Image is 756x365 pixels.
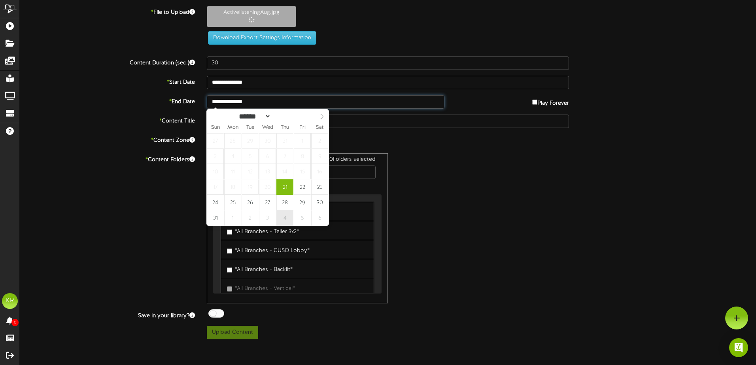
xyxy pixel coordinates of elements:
span: Thu [276,125,294,130]
label: Save in your library? [14,309,201,320]
span: August 27, 2025 [259,195,276,210]
label: *All Branches - Teller 3x2* [227,225,299,236]
span: August 8, 2025 [294,149,311,164]
label: *All Branches - CUSO Lobby* [227,244,310,255]
span: August 10, 2025 [207,164,224,179]
span: August 23, 2025 [311,179,328,195]
button: Download Export Settings Information [208,31,316,45]
span: August 31, 2025 [207,210,224,226]
span: Sat [311,125,329,130]
span: Mon [224,125,242,130]
span: August 26, 2025 [242,195,259,210]
div: KR [2,293,18,309]
span: Wed [259,125,276,130]
input: Year [271,112,299,120]
input: Title of this Content [207,115,569,128]
span: *All Branches - Vertical* [235,286,295,292]
span: August 29, 2025 [294,195,311,210]
span: July 30, 2025 [259,133,276,149]
span: August 5, 2025 [242,149,259,164]
span: Sun [207,125,224,130]
span: August 21, 2025 [276,179,293,195]
span: September 1, 2025 [224,210,241,226]
input: *All Branches - Teller 3x2* [227,230,232,235]
label: File to Upload [14,6,201,17]
span: September 3, 2025 [259,210,276,226]
label: *All Branches - Backlit* [227,263,293,274]
span: Tue [242,125,259,130]
input: *All Branches - Vertical* [227,286,232,292]
span: September 6, 2025 [311,210,328,226]
span: August 7, 2025 [276,149,293,164]
label: Start Date [14,76,201,87]
label: Content Duration (sec.) [14,56,201,67]
label: Content Zone [14,134,201,145]
span: August 25, 2025 [224,195,241,210]
span: Fri [294,125,311,130]
span: July 31, 2025 [276,133,293,149]
span: September 4, 2025 [276,210,293,226]
span: August 30, 2025 [311,195,328,210]
span: August 17, 2025 [207,179,224,195]
span: August 1, 2025 [294,133,311,149]
span: August 3, 2025 [207,149,224,164]
input: Play Forever [532,100,537,105]
a: Download Export Settings Information [204,35,316,41]
span: August 6, 2025 [259,149,276,164]
span: August 15, 2025 [294,164,311,179]
span: August 24, 2025 [207,195,224,210]
span: August 14, 2025 [276,164,293,179]
label: End Date [14,95,201,106]
span: August 4, 2025 [224,149,241,164]
span: August 13, 2025 [259,164,276,179]
span: August 20, 2025 [259,179,276,195]
input: *All Branches - Backlit* [227,267,232,273]
span: August 9, 2025 [311,149,328,164]
span: July 29, 2025 [242,133,259,149]
span: August 2, 2025 [311,133,328,149]
span: July 28, 2025 [224,133,241,149]
span: August 18, 2025 [224,179,241,195]
label: Play Forever [532,95,569,107]
span: August 19, 2025 [242,179,259,195]
span: September 2, 2025 [242,210,259,226]
span: September 5, 2025 [294,210,311,226]
label: Content Title [14,115,201,125]
span: 0 [11,319,19,326]
input: *All Branches - CUSO Lobby* [227,248,232,254]
div: Open Intercom Messenger [729,338,748,357]
span: August 28, 2025 [276,195,293,210]
label: Content Folders [14,153,201,164]
span: August 16, 2025 [311,164,328,179]
span: August 22, 2025 [294,179,311,195]
button: Upload Content [207,326,258,339]
span: August 12, 2025 [242,164,259,179]
span: July 27, 2025 [207,133,224,149]
span: August 11, 2025 [224,164,241,179]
